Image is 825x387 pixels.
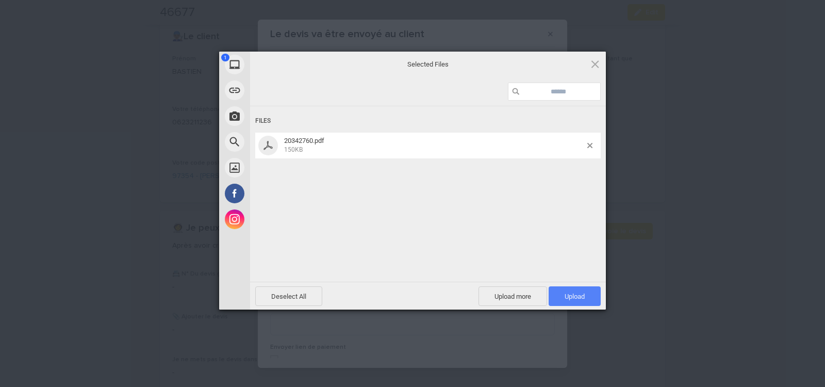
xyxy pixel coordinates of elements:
span: Upload [565,293,585,300]
span: 20342760.pdf [281,137,587,154]
div: Unsplash [219,155,343,181]
span: Upload more [478,286,547,306]
div: Web Search [219,129,343,155]
span: Deselect All [255,286,322,306]
div: Take Photo [219,103,343,129]
span: 1 [221,54,229,61]
div: Facebook [219,181,343,206]
span: Selected Files [325,60,531,69]
span: 20342760.pdf [284,137,324,144]
span: 150KB [284,146,303,153]
span: Upload [549,286,601,306]
div: Files [255,111,601,131]
div: My Device [219,52,343,77]
div: Link (URL) [219,77,343,103]
span: Click here or hit ESC to close picker [589,58,601,70]
div: Instagram [219,206,343,232]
